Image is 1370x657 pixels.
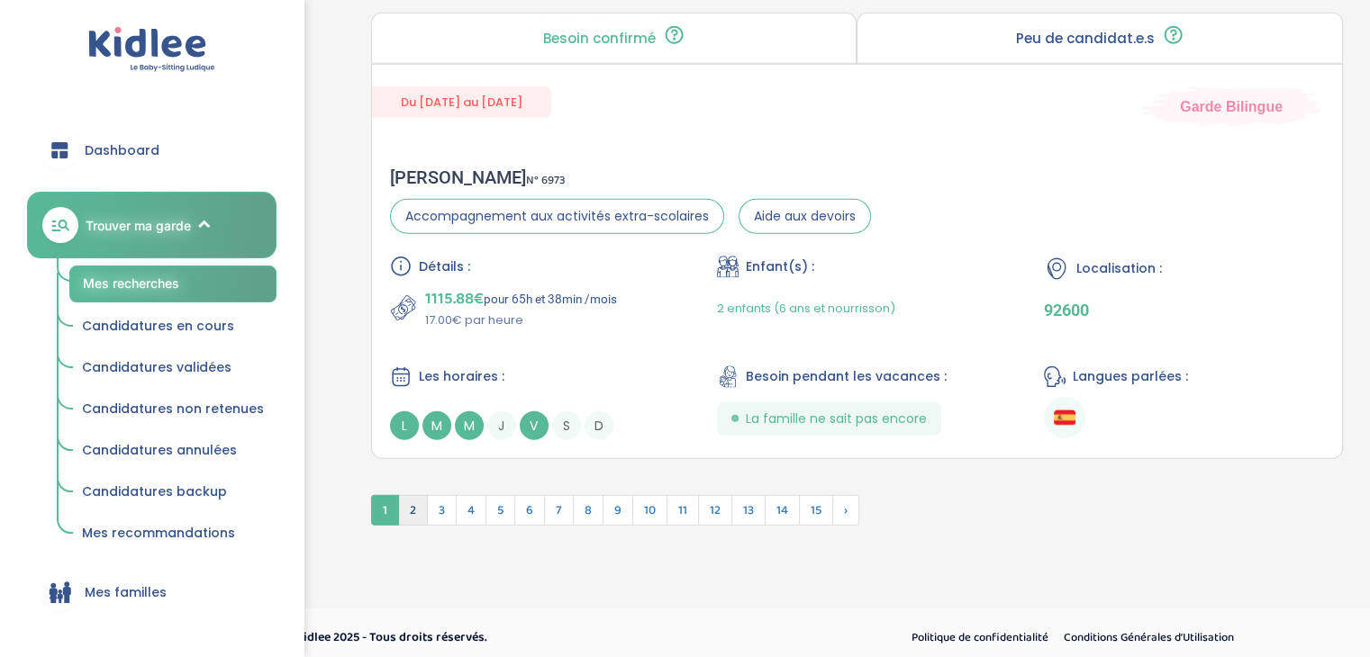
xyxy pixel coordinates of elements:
a: Mes recherches [69,265,277,302]
span: V [520,411,549,440]
span: 1 [371,495,399,526]
span: L [390,411,419,440]
span: S [552,411,581,440]
span: Mes recommandations [82,524,235,542]
a: Mes recommandations [69,517,277,551]
span: Suivant » [832,495,859,526]
span: 8 [573,495,603,526]
span: 11 [667,495,699,526]
span: Accompagnement aux activités extra-scolaires [390,199,724,234]
p: pour 65h et 38min /mois [425,286,617,311]
a: Candidatures en cours [69,310,277,344]
span: 3 [427,495,457,526]
span: D [585,411,613,440]
span: M [455,411,484,440]
img: logo.svg [88,27,215,73]
a: Candidatures backup [69,475,277,509]
p: Peu de candidat.e.s [1016,31,1155,46]
span: Localisation : [1076,259,1162,278]
span: Garde Bilingue [1180,96,1283,116]
span: N° 6973 [526,171,566,190]
span: 7 [544,495,574,526]
span: 4 [456,495,486,526]
span: 5 [485,495,515,526]
span: 1115.88€ [425,286,484,311]
a: Politique de confidentialité [905,626,1055,650]
img: Espagnol [1054,407,1075,428]
span: Mes recherches [83,275,179,291]
span: 9 [603,495,633,526]
span: 2 enfants (6 ans et nourrisson) [717,300,895,317]
span: M [422,411,451,440]
a: Trouver ma garde [27,192,277,258]
span: Candidatures en cours [82,317,234,335]
span: La famille ne sait pas encore [746,409,927,428]
a: Conditions Générales d’Utilisation [1057,626,1240,650]
span: Du [DATE] au [DATE] [372,86,551,118]
span: 15 [799,495,833,526]
span: Mes familles [85,583,167,602]
a: Mes familles [27,560,277,625]
span: Candidatures validées [82,358,231,376]
span: Aide aux devoirs [739,199,871,234]
span: Détails : [419,257,470,276]
span: 6 [514,495,545,526]
a: Dashboard [27,118,277,183]
p: © Kidlee 2025 - Tous droits réservés. [285,628,762,647]
p: 17.00€ par heure [425,311,617,329]
a: Candidatures annulées [69,434,277,468]
p: Besoin confirmé [543,31,656,46]
span: Enfant(s) : [746,257,814,276]
span: 12 [698,495,732,526]
span: Candidatures annulées [82,441,237,459]
span: 14 [765,495,800,526]
p: 92600 [1044,301,1324,319]
span: Besoin pendant les vacances : [746,367,947,386]
div: [PERSON_NAME] [390,166,871,188]
a: Candidatures non retenues [69,392,277,427]
span: 10 [632,495,667,526]
span: Trouver ma garde [86,216,191,235]
span: Candidatures non retenues [82,400,264,418]
span: Les horaires : [419,367,504,386]
span: Candidatures backup [82,482,227,500]
span: Dashboard [85,141,159,160]
span: J [487,411,516,440]
span: Langues parlées : [1073,367,1188,386]
span: 13 [731,495,766,526]
a: Candidatures validées [69,351,277,385]
span: 2 [398,495,428,526]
